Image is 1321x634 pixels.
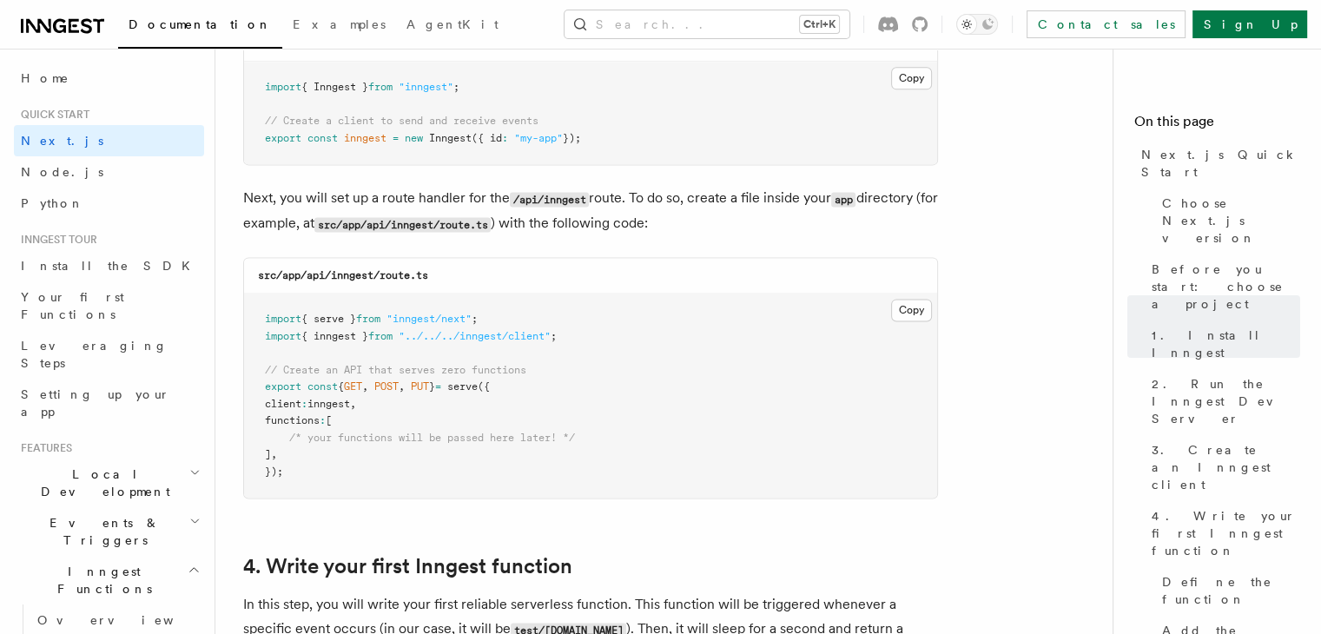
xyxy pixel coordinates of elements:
a: Examples [282,5,396,47]
span: 4. Write your first Inngest function [1152,507,1300,559]
code: /api/inngest [510,192,589,207]
span: [ [326,414,332,426]
span: new [405,132,423,144]
span: inngest [344,132,386,144]
button: Toggle dark mode [956,14,998,35]
a: Setting up your app [14,379,204,427]
span: Install the SDK [21,259,201,273]
a: AgentKit [396,5,509,47]
button: Copy [891,67,932,89]
span: GET [344,380,362,393]
span: ; [472,313,478,325]
span: Setting up your app [21,387,170,419]
span: ; [453,81,459,93]
a: Your first Functions [14,281,204,330]
span: Local Development [14,466,189,500]
a: Documentation [118,5,282,49]
span: Documentation [129,17,272,31]
span: "../../../inngest/client" [399,330,551,342]
span: Before you start: choose a project [1152,261,1300,313]
span: from [368,81,393,93]
span: from [368,330,393,342]
span: Your first Functions [21,290,124,321]
a: Sign Up [1192,10,1307,38]
span: : [502,132,508,144]
span: ({ [478,380,490,393]
span: "my-app" [514,132,563,144]
a: Contact sales [1027,10,1186,38]
span: "inngest" [399,81,453,93]
span: 2. Run the Inngest Dev Server [1152,375,1300,427]
a: 3. Create an Inngest client [1145,434,1300,500]
a: Leveraging Steps [14,330,204,379]
span: 3. Create an Inngest client [1152,441,1300,493]
span: POST [374,380,399,393]
a: 4. Write your first Inngest function [243,554,572,578]
a: Home [14,63,204,94]
code: src/app/api/inngest/route.ts [314,217,491,232]
span: client [265,398,301,410]
span: // Create an API that serves zero functions [265,364,526,376]
span: const [307,132,338,144]
span: inngest [307,398,350,410]
span: Inngest [429,132,472,144]
span: export [265,132,301,144]
span: Features [14,441,72,455]
code: app [831,192,855,207]
span: PUT [411,380,429,393]
span: // Create a client to send and receive events [265,115,538,127]
span: ; [551,330,557,342]
span: : [320,414,326,426]
span: export [265,380,301,393]
span: from [356,313,380,325]
kbd: Ctrl+K [800,16,839,33]
span: const [307,380,338,393]
span: , [362,380,368,393]
button: Search...Ctrl+K [565,10,849,38]
span: : [301,398,307,410]
a: Install the SDK [14,250,204,281]
a: 1. Install Inngest [1145,320,1300,368]
span: , [399,380,405,393]
span: , [350,398,356,410]
code: src/app/api/inngest/route.ts [258,269,428,281]
span: { Inngest } [301,81,368,93]
a: Define the function [1155,566,1300,615]
button: Inngest Functions [14,556,204,604]
span: import [265,330,301,342]
a: Python [14,188,204,219]
span: Leveraging Steps [21,339,168,370]
span: Examples [293,17,386,31]
span: = [435,380,441,393]
span: Home [21,69,69,87]
p: Next, you will set up a route handler for the route. To do so, create a file inside your director... [243,186,938,236]
span: { inngest } [301,330,368,342]
h4: On this page [1134,111,1300,139]
span: Next.js [21,134,103,148]
span: Inngest Functions [14,563,188,598]
span: import [265,81,301,93]
span: { [338,380,344,393]
span: Next.js Quick Start [1141,146,1300,181]
button: Copy [891,299,932,321]
span: Inngest tour [14,233,97,247]
span: serve [447,380,478,393]
span: ] [265,448,271,460]
span: , [271,448,277,460]
span: Define the function [1162,573,1300,608]
a: Choose Next.js version [1155,188,1300,254]
span: Events & Triggers [14,514,189,549]
span: }); [563,132,581,144]
span: Quick start [14,108,89,122]
a: Node.js [14,156,204,188]
button: Events & Triggers [14,507,204,556]
span: { serve } [301,313,356,325]
span: }); [265,466,283,478]
a: 2. Run the Inngest Dev Server [1145,368,1300,434]
span: 1. Install Inngest [1152,327,1300,361]
span: /* your functions will be passed here later! */ [289,432,575,444]
a: Next.js Quick Start [1134,139,1300,188]
span: AgentKit [406,17,499,31]
span: Choose Next.js version [1162,195,1300,247]
span: import [265,313,301,325]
